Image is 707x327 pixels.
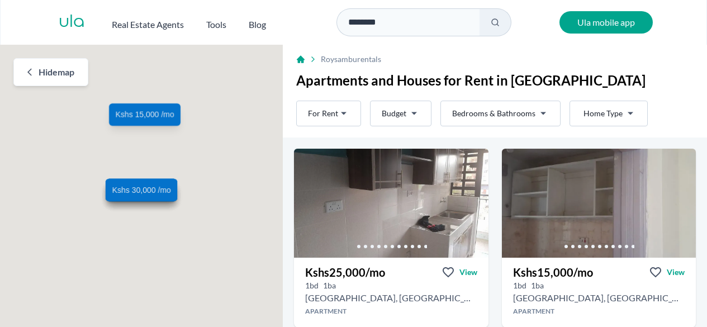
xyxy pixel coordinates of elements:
span: Home Type [583,108,623,119]
h2: 1 bedroom Apartment for rent in Roysambu - Kshs 15,000/mo -TRM - Thika Road Mall, Nairobi, Kenya,... [513,291,685,305]
h3: Kshs 25,000 /mo [305,264,385,280]
a: Ula mobile app [559,11,653,34]
button: For Rent [296,101,361,126]
span: Kshs 15,000 /mo [116,109,174,120]
nav: Main [112,13,288,31]
a: Blog [249,13,266,31]
h5: 1 bedrooms [305,280,319,291]
button: Bedrooms & Bathrooms [440,101,561,126]
span: View [459,267,477,278]
span: Roysambu rentals [321,54,381,65]
h2: 1 bedroom Apartment for rent in Roysambu - Kshs 25,000/mo -TRM - Thika Road Mall, Nairobi, Kenya,... [305,291,477,305]
span: Budget [382,108,406,119]
h5: 1 bathrooms [323,280,336,291]
button: Real Estate Agents [112,13,184,31]
span: Kshs 30,000 /mo [112,184,171,196]
span: Hide map [39,65,74,79]
span: For Rent [308,108,338,119]
button: Budget [370,101,431,126]
button: Home Type [570,101,648,126]
h2: Tools [206,18,226,31]
a: Kshs 15,000 /mo [109,103,181,126]
h2: Real Estate Agents [112,18,184,31]
button: Tools [206,13,226,31]
h5: 1 bathrooms [531,280,544,291]
a: ula [59,12,85,32]
h2: Blog [249,18,266,31]
span: View [667,267,685,278]
img: 1 bedroom Apartment for rent - Kshs 25,000/mo - in Roysambu around TRM - Thika Road Mall, Nairobi... [294,149,488,258]
h4: Apartment [294,307,488,316]
span: Bedrooms & Bathrooms [452,108,535,119]
h1: Apartments and Houses for Rent in [GEOGRAPHIC_DATA] [296,72,694,89]
h5: 1 bedrooms [513,280,526,291]
img: 1 bedroom Apartment for rent - Kshs 15,000/mo - in Roysambu around TRM - Thika Road Mall, Nairobi... [502,149,696,258]
h3: Kshs 15,000 /mo [513,264,593,280]
h4: Apartment [502,307,696,316]
a: Kshs 30,000 /mo [106,179,177,201]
